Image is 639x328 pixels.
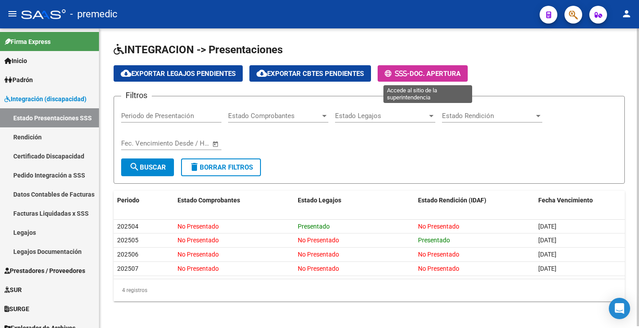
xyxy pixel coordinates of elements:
[298,197,341,204] span: Estado Legajos
[538,197,593,204] span: Fecha Vencimiento
[4,56,27,66] span: Inicio
[418,197,486,204] span: Estado Rendición (IDAF)
[114,65,243,82] button: Exportar Legajos Pendientes
[4,37,51,47] span: Firma Express
[114,43,283,56] span: INTEGRACION -> Presentaciones
[538,237,556,244] span: [DATE]
[174,191,294,210] datatable-header-cell: Estado Comprobantes
[609,298,630,319] div: Open Intercom Messenger
[117,197,139,204] span: Periodo
[117,223,138,230] span: 202504
[538,223,556,230] span: [DATE]
[294,191,414,210] datatable-header-cell: Estado Legajos
[298,237,339,244] span: No Presentado
[129,162,140,172] mat-icon: search
[4,266,85,276] span: Prestadores / Proveedores
[177,265,219,272] span: No Presentado
[378,65,468,82] button: -Doc. Apertura
[121,70,236,78] span: Exportar Legajos Pendientes
[256,70,364,78] span: Exportar Cbtes Pendientes
[189,162,200,172] mat-icon: delete
[414,191,535,210] datatable-header-cell: Estado Rendición (IDAF)
[117,265,138,272] span: 202507
[418,265,459,272] span: No Presentado
[4,94,87,104] span: Integración (discapacidad)
[621,8,632,19] mat-icon: person
[117,251,138,258] span: 202506
[114,279,625,301] div: 4 registros
[410,70,461,78] span: Doc. Apertura
[189,163,253,171] span: Borrar Filtros
[418,251,459,258] span: No Presentado
[4,285,22,295] span: SUR
[256,68,267,79] mat-icon: cloud_download
[177,237,219,244] span: No Presentado
[177,223,219,230] span: No Presentado
[211,139,221,149] button: Open calendar
[298,223,330,230] span: Presentado
[121,139,157,147] input: Fecha inicio
[181,158,261,176] button: Borrar Filtros
[535,191,625,210] datatable-header-cell: Fecha Vencimiento
[177,251,219,258] span: No Presentado
[114,191,174,210] datatable-header-cell: Periodo
[117,237,138,244] span: 202505
[4,304,29,314] span: SURGE
[121,68,131,79] mat-icon: cloud_download
[121,158,174,176] button: Buscar
[70,4,118,24] span: - premedic
[177,197,240,204] span: Estado Comprobantes
[7,8,18,19] mat-icon: menu
[249,65,371,82] button: Exportar Cbtes Pendientes
[228,112,320,120] span: Estado Comprobantes
[418,237,450,244] span: Presentado
[385,70,410,78] span: -
[538,251,556,258] span: [DATE]
[298,265,339,272] span: No Presentado
[129,163,166,171] span: Buscar
[418,223,459,230] span: No Presentado
[298,251,339,258] span: No Presentado
[538,265,556,272] span: [DATE]
[165,139,208,147] input: Fecha fin
[335,112,427,120] span: Estado Legajos
[4,75,33,85] span: Padrón
[121,89,152,102] h3: Filtros
[442,112,534,120] span: Estado Rendición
